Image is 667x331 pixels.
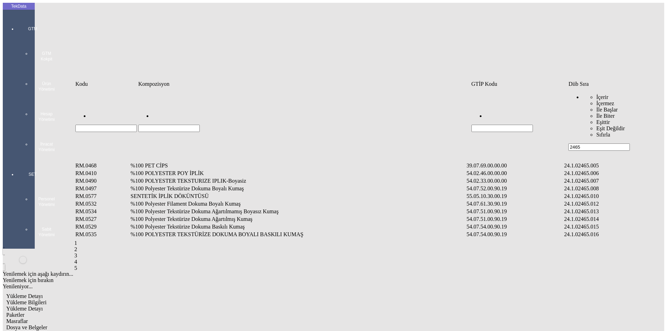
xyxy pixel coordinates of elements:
[466,170,563,177] td: 54.02.46.00.00.00
[74,265,654,271] div: Page 5
[130,185,466,192] td: %100 Polyester Tekstürize Dokuma Boyalı Kumaş
[36,226,57,238] span: Sabit Yönetimi
[471,81,568,88] td: Sütun GTİP Kodu
[564,216,649,223] td: 24.1.02465.014
[75,231,130,238] td: RM.0535
[138,81,470,88] td: Sütun Kompozisyon
[6,299,47,305] span: Yükleme Bilgileri
[130,208,466,215] td: %100 Polyester Tekstürize Dokuma Ağartılmamış Boyasız Kumaş
[471,81,567,87] div: GTİP Kodu
[74,246,654,253] div: Page 2
[138,81,470,87] div: Kompozisyon
[6,312,24,318] span: Paketler
[564,223,649,230] td: 24.1.02465.015
[75,81,137,87] div: Kodu
[596,132,610,138] span: Sıfırla
[75,177,130,184] td: RM.0490
[75,193,130,200] td: RM.0577
[36,51,57,62] span: GTM Kokpit
[564,185,649,192] td: 24.1.02465.008
[75,170,130,177] td: RM.0410
[22,26,43,32] span: GTM
[6,306,43,312] span: Yükleme Detayı
[466,208,563,215] td: 54.07.51.00.90.19
[466,216,563,223] td: 54.07.51.00.90.19
[3,283,560,290] div: Yenileniyor...
[466,162,563,169] td: 39.07.69.00.00.00
[6,293,43,299] span: Yükleme Detayı
[471,88,568,151] td: Hücreyi Filtrele
[596,125,625,131] span: Eşit Değildir
[130,193,466,200] td: SENTETİK İPLİK DÖKÜNTÜSÜ
[471,125,533,132] input: Hücreyi Filtrele
[130,223,466,230] td: %100 Polyester Tekstürize Dokuma Baskılı Kumaş
[74,80,654,271] div: Veri Tablosu
[466,185,563,192] td: 54.07.52.00.90.19
[36,196,57,207] span: Personel Yönetimi
[564,170,649,177] td: 24.1.02465.006
[3,3,35,9] div: TekData
[130,200,466,207] td: %100 Polyester Filament Dokuma Boyalı Kumaş
[564,177,649,184] td: 24.1.02465.007
[568,81,653,88] td: Sütun Diib Sıra
[568,143,630,151] input: Hücreyi Filtrele
[596,100,614,106] span: İçermez
[466,193,563,200] td: 55.05.10.30.00.19
[3,271,560,277] div: Yenilemek için aşağı kaydırın...
[75,200,130,207] td: RM.0532
[75,81,137,88] td: Sütun Kodu
[36,81,57,92] span: Ürün Yönetimi
[75,88,137,151] td: Hücreyi Filtrele
[466,231,563,238] td: 54.07.54.00.90.19
[3,277,560,283] div: Yenilemek için bırakın
[75,223,130,230] td: RM.0529
[75,125,137,132] input: Hücreyi Filtrele
[36,141,57,152] span: İhracat Yönetimi
[568,88,653,151] td: Hücreyi Filtrele
[22,172,43,177] span: SET
[564,231,649,238] td: 24.1.02465.016
[75,185,130,192] td: RM.0497
[596,107,618,113] span: İle Başlar
[6,318,28,324] span: Masraflar
[596,94,608,100] span: İçerir
[74,240,654,246] div: Page 1
[130,177,466,184] td: %100 POLYESTER TEKSTURIZE IPLIK-Boyasiz
[138,125,200,132] input: Hücreyi Filtrele
[75,216,130,223] td: RM.0527
[138,88,470,151] td: Hücreyi Filtrele
[568,81,653,87] div: Diib Sıra
[564,200,649,207] td: 24.1.02465.012
[466,177,563,184] td: 54.02.33.00.00.00
[130,216,466,223] td: %100 Polyester Tekstürize Dokuma Ağartılmış Kumaş
[130,231,466,238] td: %100 POLYESTER TEKSTÜRİZE DOKUMA BOYALI BASKILI KUMAŞ
[74,253,654,259] div: Page 3
[466,223,563,230] td: 54.07.54.00.90.19
[564,208,649,215] td: 24.1.02465.013
[130,162,466,169] td: %100 PET CİPS
[130,170,466,177] td: %100 POLYESTER POY İPLİK
[74,259,654,265] div: Page 4
[596,119,610,125] span: Eşittir
[564,193,649,200] td: 24.1.02465.010
[596,113,615,119] span: İle Biter
[75,208,130,215] td: RM.0534
[6,324,47,330] span: Dosya ve Belgeler
[36,111,57,122] span: Hesap Yönetimi
[75,162,130,169] td: RM.0468
[466,200,563,207] td: 54.07.61.30.90.19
